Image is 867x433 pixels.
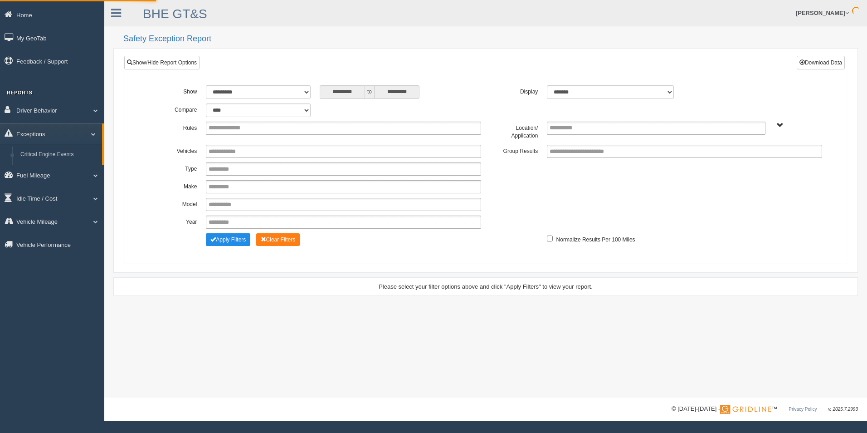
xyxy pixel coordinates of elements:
a: Show/Hide Report Options [124,56,200,69]
label: Group Results [486,145,542,156]
a: Critical Engine Event Trend [16,162,102,179]
span: to [365,85,374,99]
label: Rules [145,122,201,133]
span: v. 2025.7.2993 [828,407,858,412]
a: Critical Engine Events [16,147,102,163]
div: Please select your filter options above and click "Apply Filters" to view your report. [122,282,850,291]
label: Model [145,198,201,209]
label: Display [486,85,542,96]
label: Normalize Results Per 100 Miles [556,233,635,244]
button: Change Filter Options [256,233,300,246]
a: BHE GT&S [143,7,207,21]
label: Location/ Application [486,122,542,140]
label: Make [145,180,201,191]
label: Show [145,85,201,96]
label: Compare [145,103,201,114]
label: Year [145,216,201,226]
div: © [DATE]-[DATE] - ™ [672,404,858,414]
button: Change Filter Options [206,233,250,246]
h2: Safety Exception Report [123,34,858,44]
img: Gridline [720,405,771,414]
button: Download Data [797,56,845,69]
a: Privacy Policy [789,407,817,412]
label: Vehicles [145,145,201,156]
label: Type [145,162,201,173]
